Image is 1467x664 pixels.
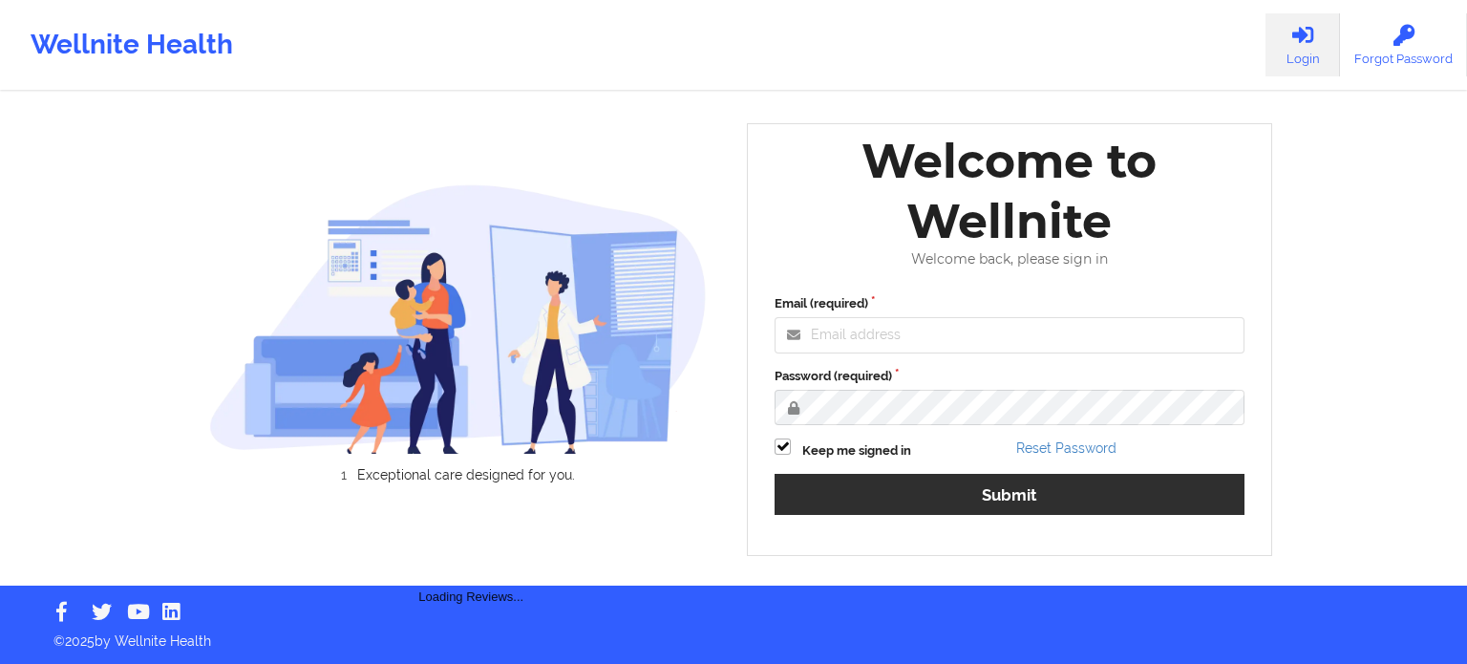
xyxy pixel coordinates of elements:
div: Welcome to Wellnite [761,131,1258,251]
a: Login [1265,13,1340,76]
label: Keep me signed in [802,441,911,461]
a: Reset Password [1016,440,1116,456]
label: Password (required) [775,367,1244,386]
li: Exceptional care designed for you. [225,467,707,482]
img: wellnite-auth-hero_200.c722682e.png [209,183,708,454]
div: Welcome back, please sign in [761,251,1258,268]
p: © 2025 by Wellnite Health [40,618,1427,651]
button: Submit [775,474,1244,515]
label: Email (required) [775,294,1244,313]
a: Forgot Password [1340,13,1467,76]
div: Loading Reviews... [209,515,734,607]
input: Email address [775,317,1244,353]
